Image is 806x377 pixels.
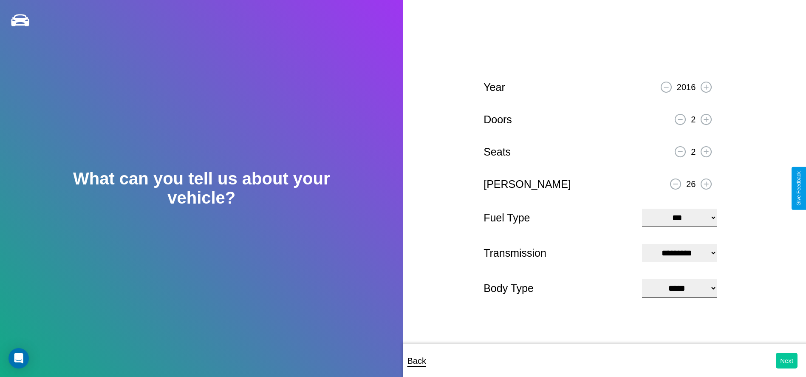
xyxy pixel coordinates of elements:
[484,78,505,97] p: Year
[776,353,798,368] button: Next
[691,144,696,159] p: 2
[796,171,802,206] div: Give Feedback
[686,176,696,192] p: 26
[40,169,363,207] h2: What can you tell us about your vehicle?
[484,110,512,129] p: Doors
[407,353,426,368] p: Back
[484,279,633,298] p: Body Type
[484,142,511,162] p: Seats
[691,112,696,127] p: 2
[8,348,29,368] div: Open Intercom Messenger
[484,244,633,263] p: Transmission
[677,79,696,95] p: 2016
[484,175,571,194] p: [PERSON_NAME]
[484,208,633,227] p: Fuel Type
